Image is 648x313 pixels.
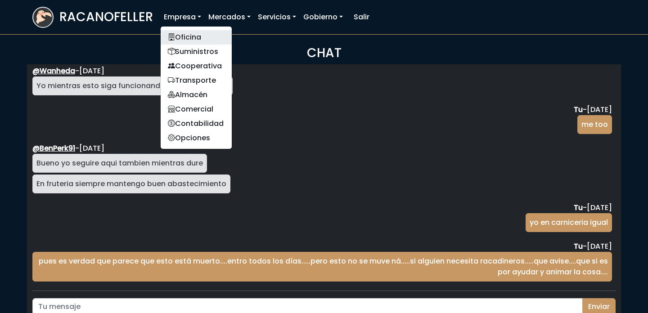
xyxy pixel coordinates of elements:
[32,76,233,95] div: Yo mientras esto siga funcionando, seguiré por aquí
[161,59,232,73] a: Cooperativa
[577,115,612,134] div: me too
[526,213,612,232] div: yo en carniceria igual
[32,202,612,213] div: -
[32,66,75,76] a: @Wanheda
[161,30,232,45] a: Oficina
[32,66,612,76] div: -
[79,66,104,76] span: miércoles, mayo 21, 2025 9:45 PM
[161,102,232,116] a: Comercial
[587,241,612,251] span: domingo, julio 6, 2025 9:28 PM
[587,104,612,115] span: miércoles, mayo 21, 2025 10:10 PM
[32,143,75,153] a: @BenPerk91
[161,88,232,102] a: Almacén
[32,252,612,282] div: pues es verdad que parece que esto está muerto....entro todos los días.....pero esto no se muve n...
[79,143,104,153] span: jueves, mayo 22, 2025 4:03 AM
[587,202,612,213] span: jueves, mayo 22, 2025 7:28 PM
[32,104,612,115] div: -
[161,131,232,145] a: Opciones
[574,241,583,251] strong: Tu
[205,8,254,26] a: Mercados
[32,241,612,252] div: -
[161,116,232,131] a: Contabilidad
[32,4,153,30] a: RACANOFELLER
[161,73,232,88] a: Transporte
[33,8,53,25] img: logoracarojo.png
[32,143,612,154] div: -
[160,8,205,26] a: Empresa
[300,8,346,26] a: Gobierno
[32,174,230,193] div: En fruteria siempre mantengo buen abastecimiento
[350,8,373,26] a: Salir
[32,154,207,173] div: Bueno yo seguire aqui tambien mientras dure
[161,45,232,59] a: Suministros
[59,9,153,25] h3: RACANOFELLER
[254,8,300,26] a: Servicios
[32,45,616,61] h3: CHAT
[574,104,583,115] strong: Tu
[574,202,583,213] strong: Tu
